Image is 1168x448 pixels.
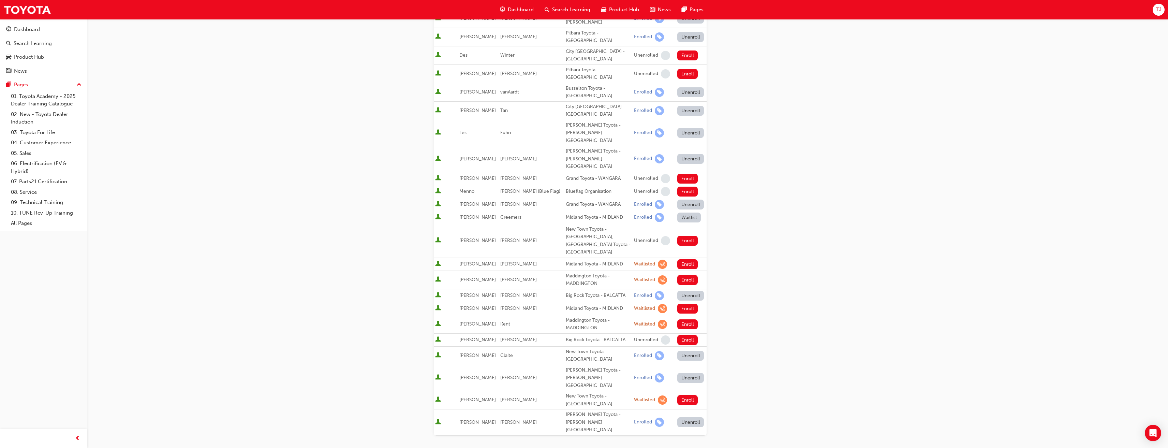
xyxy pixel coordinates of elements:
span: User is active [435,374,441,381]
span: [PERSON_NAME] [459,305,496,311]
div: Midland Toyota - MIDLAND [566,260,631,268]
span: Pages [690,6,704,14]
div: Enrolled [634,352,652,359]
div: Unenrolled [634,71,658,77]
div: Grand Toyota - WANGARA [566,201,631,208]
button: Enroll [677,304,698,314]
button: Enroll [677,259,698,269]
div: Big Rock Toyota - BALCATTA [566,336,631,344]
span: pages-icon [682,5,687,14]
button: Waitlist [677,213,701,222]
div: Enrolled [634,201,652,208]
span: News [658,6,671,14]
button: Enroll [677,275,698,285]
span: [PERSON_NAME] [459,34,496,40]
span: [PERSON_NAME] [459,337,496,343]
span: Winter [500,52,515,58]
button: Unenroll [677,106,704,116]
a: search-iconSearch Learning [539,3,596,17]
div: Maddington Toyota - MADDINGTON [566,317,631,332]
span: User is active [435,261,441,268]
div: Unenrolled [634,188,658,195]
div: Maddington Toyota - MADDINGTON [566,272,631,288]
span: car-icon [601,5,606,14]
span: [PERSON_NAME] [459,277,496,283]
div: Midland Toyota - MIDLAND [566,214,631,221]
div: Enrolled [634,34,652,40]
span: [PERSON_NAME] [459,214,496,220]
span: [PERSON_NAME] [500,419,537,425]
span: User is active [435,70,441,77]
span: User is active [435,129,441,136]
div: Waitlisted [634,261,655,268]
span: User is active [435,321,441,328]
span: [PERSON_NAME] [459,175,496,181]
div: Waitlisted [634,397,655,403]
div: Grand Toyota - WANGARA [566,175,631,183]
div: Unenrolled [634,237,658,244]
span: [PERSON_NAME] [459,261,496,267]
span: [PERSON_NAME] [459,397,496,403]
span: learningRecordVerb_ENROLL-icon [655,351,664,360]
div: Enrolled [634,214,652,221]
span: Search Learning [552,6,590,14]
span: [PERSON_NAME] [459,352,496,358]
span: [PERSON_NAME] [459,107,496,113]
div: Unenrolled [634,52,658,59]
span: User is active [435,276,441,283]
button: Unenroll [677,291,704,301]
a: 01. Toyota Academy - 2025 Dealer Training Catalogue [8,91,84,109]
div: Unenrolled [634,337,658,343]
span: User is active [435,156,441,162]
a: news-iconNews [645,3,676,17]
div: Big Rock Toyota - BALCATTA [566,292,631,300]
span: [PERSON_NAME] [459,419,496,425]
div: Enrolled [634,107,652,114]
div: Enrolled [634,292,652,299]
span: Kent [500,321,510,327]
a: News [3,65,84,77]
span: guage-icon [500,5,505,14]
span: [PERSON_NAME] [500,71,537,76]
span: learningRecordVerb_ENROLL-icon [655,418,664,427]
span: learningRecordVerb_ENROLL-icon [655,32,664,42]
span: TJ [1156,6,1162,14]
button: Pages [3,78,84,91]
span: [PERSON_NAME] [459,15,496,21]
button: Enroll [677,319,698,329]
div: Dashboard [14,26,40,33]
a: 04. Customer Experience [8,138,84,148]
div: [PERSON_NAME] Toyota - [PERSON_NAME][GEOGRAPHIC_DATA] [566,121,631,145]
span: learningRecordVerb_NONE-icon [661,174,670,183]
button: Enroll [677,187,698,197]
span: learningRecordVerb_WAITLIST-icon [658,320,667,329]
span: guage-icon [6,27,11,33]
span: [PERSON_NAME] [500,397,537,403]
div: Waitlisted [634,277,655,283]
span: [PERSON_NAME] [500,261,537,267]
span: Des [459,52,468,58]
span: learningRecordVerb_ENROLL-icon [655,213,664,222]
span: learningRecordVerb_ENROLL-icon [655,88,664,97]
span: learningRecordVerb_ENROLL-icon [655,291,664,300]
span: User is active [435,201,441,208]
a: guage-iconDashboard [494,3,539,17]
span: Fuhri [500,130,511,135]
a: 02. New - Toyota Dealer Induction [8,109,84,127]
span: [PERSON_NAME] [459,237,496,243]
span: learningRecordVerb_ENROLL-icon [655,200,664,209]
div: Enrolled [634,419,652,425]
div: Product Hub [14,53,44,61]
span: Tan [500,107,508,113]
div: News [14,67,27,75]
a: 09. Technical Training [8,197,84,208]
a: 07. Parts21 Certification [8,176,84,187]
span: User is active [435,89,441,96]
button: Enroll [677,50,698,60]
span: User is active [435,188,441,195]
span: car-icon [6,54,11,60]
button: Enroll [677,174,698,184]
span: learningRecordVerb_ENROLL-icon [655,106,664,115]
button: Enroll [677,69,698,79]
